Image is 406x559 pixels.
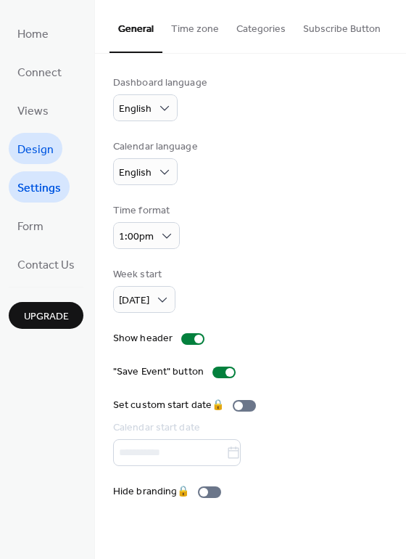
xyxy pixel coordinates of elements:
span: Upgrade [24,309,69,325]
span: English [119,99,152,119]
div: Calendar language [113,139,198,155]
span: [DATE] [119,291,149,311]
span: Views [17,100,49,123]
a: Design [9,133,62,164]
div: Show header [113,331,173,346]
a: Contact Us [9,248,83,279]
span: Contact Us [17,254,75,277]
span: Design [17,139,54,161]
span: English [119,163,152,183]
span: Settings [17,177,61,200]
a: Connect [9,56,70,87]
a: Settings [9,171,70,203]
div: "Save Event" button [113,364,204,380]
button: Upgrade [9,302,83,329]
a: Home [9,17,57,49]
span: 1:00pm [119,227,154,247]
a: Views [9,94,57,126]
div: Time format [113,203,177,219]
span: Form [17,216,43,238]
a: Form [9,210,52,241]
span: Connect [17,62,62,84]
div: Week start [113,267,173,282]
span: Home [17,23,49,46]
div: Dashboard language [113,76,207,91]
